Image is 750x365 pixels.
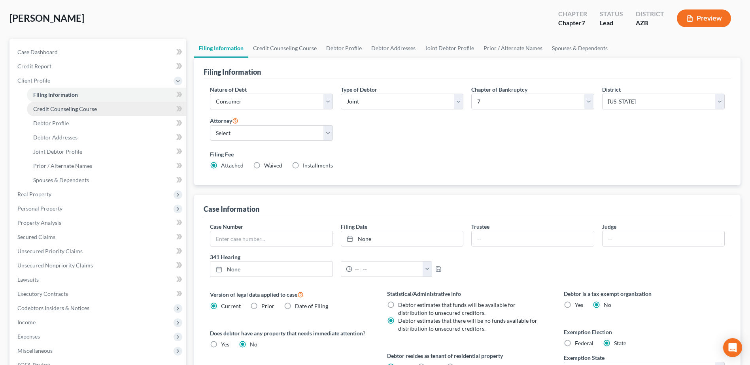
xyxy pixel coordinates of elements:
[575,340,593,346] span: Federal
[210,262,332,277] a: None
[341,222,367,231] label: Filing Date
[420,39,479,58] a: Joint Debtor Profile
[17,248,83,254] span: Unsecured Priority Claims
[11,287,186,301] a: Executory Contracts
[17,205,62,212] span: Personal Property
[204,204,259,214] div: Case Information
[17,77,50,84] span: Client Profile
[33,105,97,112] span: Credit Counseling Course
[295,303,328,309] span: Date of Filing
[471,222,489,231] label: Trustee
[194,39,248,58] a: Filing Information
[27,159,186,173] a: Prior / Alternate Names
[210,222,243,231] label: Case Number
[558,9,587,19] div: Chapter
[17,233,55,240] span: Secured Claims
[221,341,229,348] span: Yes
[636,19,664,28] div: AZB
[547,39,612,58] a: Spouses & Dependents
[602,222,616,231] label: Judge
[17,333,40,340] span: Expenses
[564,290,725,298] label: Debtor is a tax exempt organization
[33,134,77,141] span: Debtor Addresses
[11,45,186,59] a: Case Dashboard
[11,258,186,273] a: Unsecured Nonpriority Claims
[321,39,366,58] a: Debtor Profile
[17,305,89,311] span: Codebtors Insiders & Notices
[27,130,186,145] a: Debtor Addresses
[210,231,332,246] input: Enter case number...
[27,102,186,116] a: Credit Counseling Course
[398,317,537,332] span: Debtor estimates that there will be no funds available for distribution to unsecured creditors.
[303,162,333,169] span: Installments
[33,148,82,155] span: Joint Debtor Profile
[341,85,377,94] label: Type of Debtor
[575,301,583,308] span: Yes
[248,39,321,58] a: Credit Counseling Course
[387,290,548,298] label: Statistical/Administrative Info
[17,191,51,198] span: Real Property
[723,338,742,357] div: Open Intercom Messenger
[582,19,585,26] span: 7
[33,120,69,126] span: Debtor Profile
[17,319,36,325] span: Income
[264,162,282,169] span: Waived
[221,303,241,309] span: Current
[17,49,58,55] span: Case Dashboard
[603,231,724,246] input: --
[604,301,611,308] span: No
[210,329,371,337] label: Does debtor have any property that needs immediate attention?
[558,19,587,28] div: Chapter
[472,231,593,246] input: --
[398,301,516,316] span: Debtor estimates that funds will be available for distribution to unsecured creditors.
[564,354,605,362] label: Exemption State
[206,253,467,261] label: 341 Hearing
[33,162,92,169] span: Prior / Alternate Names
[11,244,186,258] a: Unsecured Priority Claims
[27,173,186,187] a: Spouses & Dependents
[17,290,68,297] span: Executory Contracts
[27,145,186,159] a: Joint Debtor Profile
[366,39,420,58] a: Debtor Addresses
[261,303,274,309] span: Prior
[17,219,61,226] span: Property Analysis
[17,63,51,70] span: Credit Report
[11,59,186,73] a: Credit Report
[564,328,725,336] label: Exemption Election
[11,216,186,230] a: Property Analysis
[11,230,186,244] a: Secured Claims
[17,276,39,283] span: Lawsuits
[352,262,423,277] input: -- : --
[204,67,261,77] div: Filing Information
[600,9,623,19] div: Status
[9,12,84,24] span: [PERSON_NAME]
[33,91,78,98] span: Filing Information
[11,273,186,287] a: Lawsuits
[479,39,547,58] a: Prior / Alternate Names
[17,347,53,354] span: Miscellaneous
[17,262,93,269] span: Unsecured Nonpriority Claims
[210,85,247,94] label: Nature of Debt
[250,341,257,348] span: No
[27,116,186,130] a: Debtor Profile
[636,9,664,19] div: District
[33,177,89,183] span: Spouses & Dependents
[210,150,725,158] label: Filing Fee
[614,340,626,346] span: State
[210,290,371,299] label: Version of legal data applied to case
[221,162,244,169] span: Attached
[210,116,238,125] label: Attorney
[471,85,527,94] label: Chapter of Bankruptcy
[387,352,548,360] label: Debtor resides as tenant of residential property
[602,85,621,94] label: District
[600,19,623,28] div: Lead
[677,9,731,27] button: Preview
[341,231,463,246] a: None
[27,88,186,102] a: Filing Information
